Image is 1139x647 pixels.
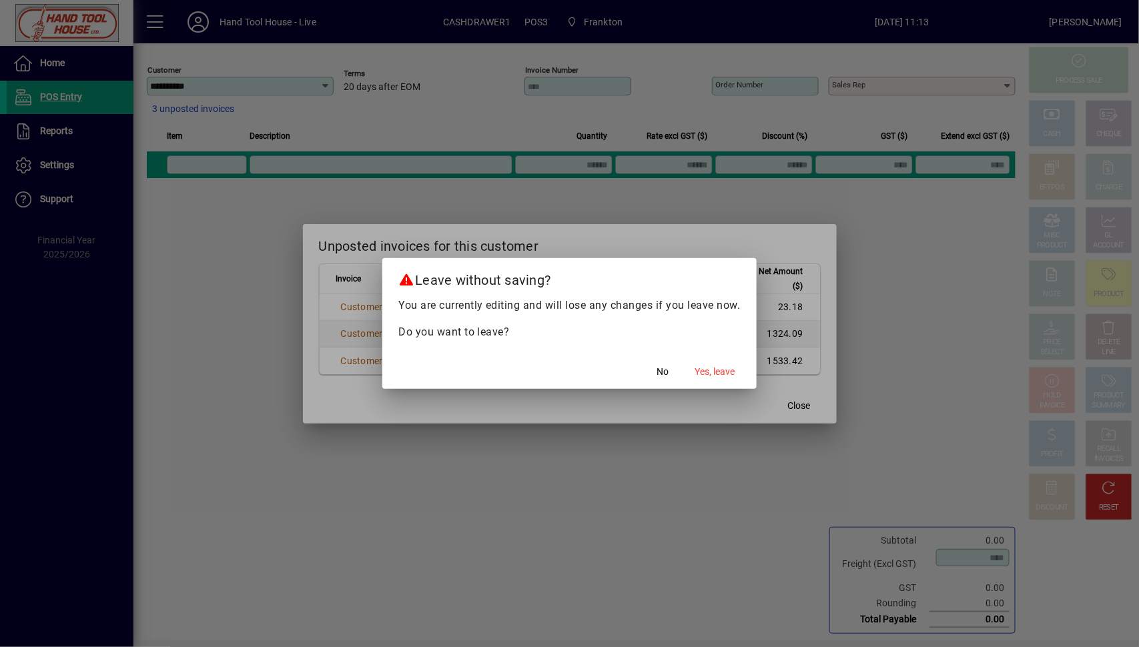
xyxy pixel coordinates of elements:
h2: Leave without saving? [382,258,757,297]
p: You are currently editing and will lose any changes if you leave now. [398,297,741,313]
p: Do you want to leave? [398,324,741,340]
span: Yes, leave [695,365,735,379]
button: No [642,360,685,384]
span: No [657,365,669,379]
button: Yes, leave [690,360,741,384]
